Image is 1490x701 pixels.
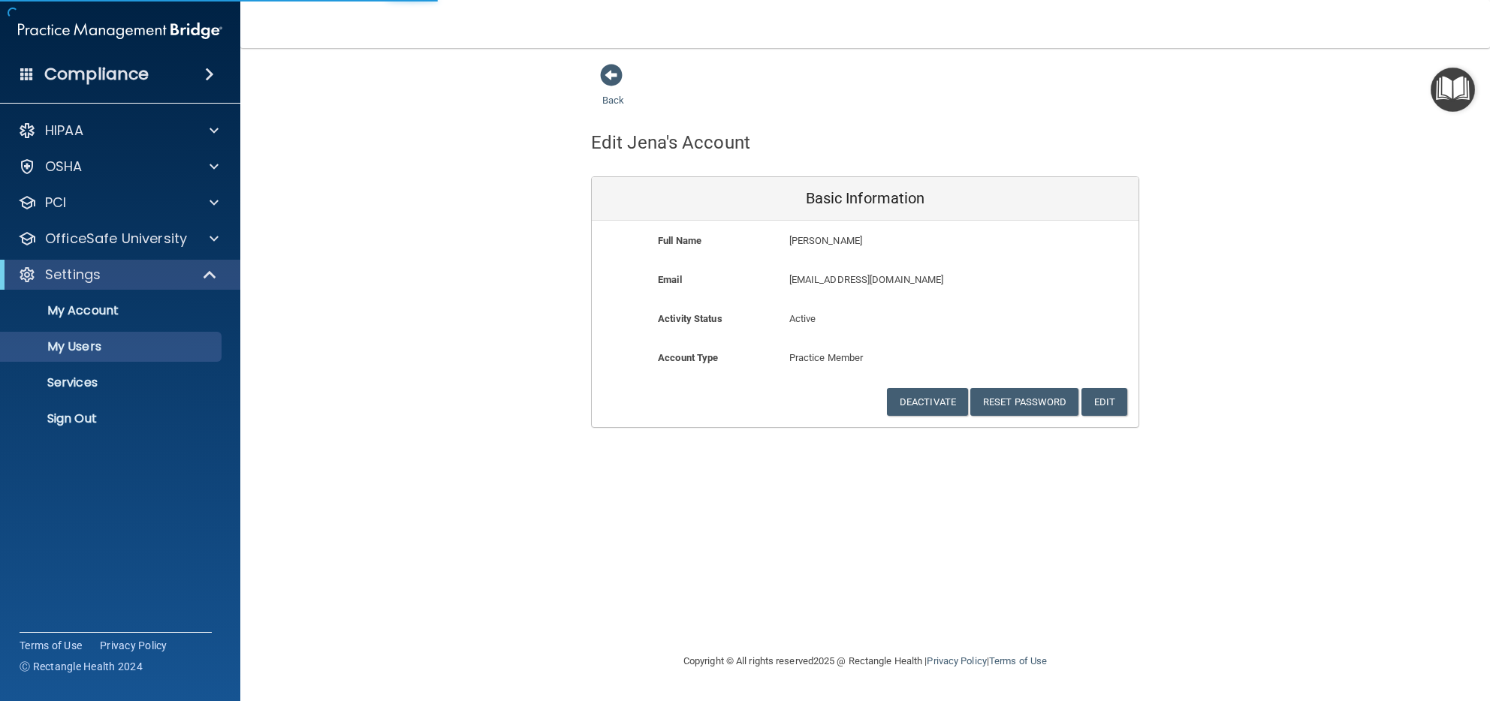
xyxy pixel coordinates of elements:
a: OfficeSafe University [18,230,219,248]
a: Terms of Use [989,655,1047,666]
p: Practice Member [789,349,942,367]
p: OfficeSafe University [45,230,187,248]
div: Basic Information [592,177,1139,221]
a: Privacy Policy [100,638,167,653]
p: My Account [10,303,215,318]
p: OSHA [45,158,83,176]
button: Reset Password [970,388,1078,416]
a: Privacy Policy [927,655,986,666]
img: PMB logo [18,16,222,46]
p: Settings [45,266,101,284]
button: Open Resource Center [1431,68,1475,112]
p: Services [10,375,215,390]
p: PCI [45,194,66,212]
a: Terms of Use [20,638,82,653]
button: Deactivate [887,388,968,416]
span: Ⓒ Rectangle Health 2024 [20,659,143,674]
p: Sign Out [10,411,215,426]
h4: Edit Jena's Account [591,133,750,152]
b: Full Name [658,235,701,246]
h4: Compliance [44,64,149,85]
b: Activity Status [658,313,722,324]
p: HIPAA [45,122,83,140]
button: Edit [1081,388,1127,416]
p: [PERSON_NAME] [789,232,1029,250]
p: [EMAIL_ADDRESS][DOMAIN_NAME] [789,271,1029,289]
a: PCI [18,194,219,212]
a: Back [602,77,624,106]
a: Settings [18,266,218,284]
b: Account Type [658,352,718,363]
a: OSHA [18,158,219,176]
div: Copyright © All rights reserved 2025 @ Rectangle Health | | [591,637,1139,685]
p: My Users [10,339,215,354]
b: Email [658,274,682,285]
iframe: Drift Widget Chat Controller [1232,596,1472,654]
a: HIPAA [18,122,219,140]
p: Active [789,310,942,328]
